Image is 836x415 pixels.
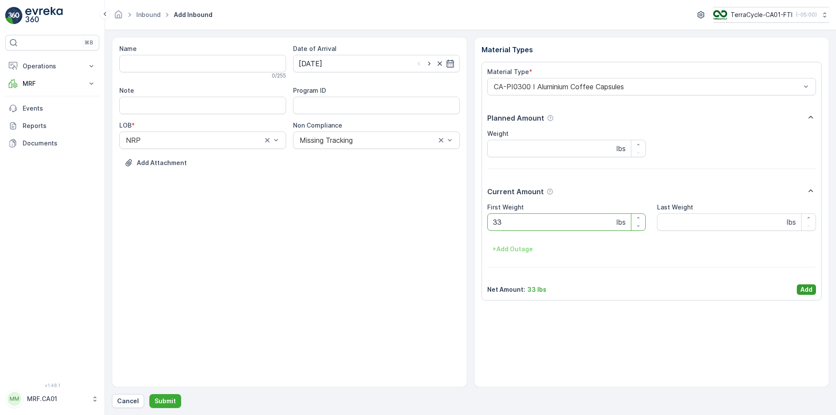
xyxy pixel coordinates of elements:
img: logo [5,7,23,24]
p: lbs [787,217,796,227]
p: Net Amount : [487,285,525,294]
a: Inbound [136,11,161,18]
button: Upload File [119,156,192,170]
label: Note [119,87,134,94]
p: Submit [155,397,176,405]
input: dd/mm/yyyy [293,55,460,72]
div: Help Tooltip Icon [546,188,553,195]
p: TerraCycle-CA01-FTI [731,10,792,19]
label: Date of Arrival [293,45,337,52]
label: Last Weight [657,203,693,211]
button: Cancel [112,394,144,408]
button: +Add Outage [487,242,538,256]
p: MRF [23,79,82,88]
button: MRF [5,75,99,92]
p: ⌘B [84,39,93,46]
button: MMMRF.CA01 [5,390,99,408]
p: Operations [23,62,82,71]
p: Cancel [117,397,139,405]
label: Program ID [293,87,326,94]
label: Non Compliance [293,121,342,129]
button: TerraCycle-CA01-FTI(-05:00) [713,7,829,23]
p: lbs [617,143,626,154]
p: Planned Amount [487,113,544,123]
p: Reports [23,121,96,130]
span: v 1.48.1 [5,383,99,388]
p: Material Types [482,44,822,55]
a: Homepage [114,13,123,20]
img: TC_BVHiTW6.png [713,10,727,20]
p: + Add Outage [492,245,533,253]
span: Add Inbound [172,10,214,19]
p: Add Attachment [137,159,187,167]
a: Reports [5,117,99,135]
label: First Weight [487,203,524,211]
p: 0 / 255 [272,72,286,79]
p: 33 lbs [527,285,546,294]
p: lbs [617,217,626,227]
img: logo_light-DOdMpM7g.png [25,7,63,24]
button: Add [797,284,816,295]
p: ( -05:00 ) [796,11,817,18]
p: Current Amount [487,186,544,197]
button: Operations [5,57,99,75]
a: Events [5,100,99,117]
div: MM [7,392,21,406]
p: Add [800,285,812,294]
button: Submit [149,394,181,408]
p: Events [23,104,96,113]
label: Name [119,45,137,52]
label: Material Type [487,68,529,75]
label: Weight [487,130,509,137]
div: Help Tooltip Icon [547,115,554,121]
p: MRF.CA01 [27,395,87,403]
p: Documents [23,139,96,148]
label: LOB [119,121,131,129]
a: Documents [5,135,99,152]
